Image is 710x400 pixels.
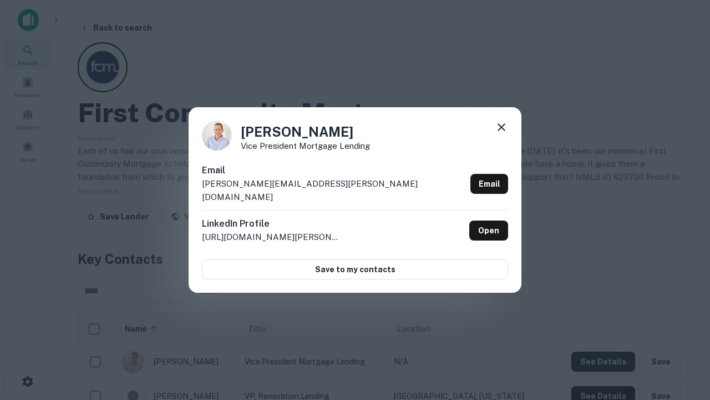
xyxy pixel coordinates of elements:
p: [PERSON_NAME][EMAIL_ADDRESS][PERSON_NAME][DOMAIN_NAME] [202,177,466,203]
a: Email [470,174,508,194]
h6: Email [202,164,466,177]
p: Vice President Mortgage Lending [241,142,370,150]
button: Save to my contacts [202,259,508,279]
iframe: Chat Widget [655,276,710,329]
a: Open [469,221,508,241]
img: 1520878720083 [202,121,232,151]
p: [URL][DOMAIN_NAME][PERSON_NAME] [202,231,341,244]
h6: LinkedIn Profile [202,217,341,231]
h4: [PERSON_NAME] [241,122,370,142]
